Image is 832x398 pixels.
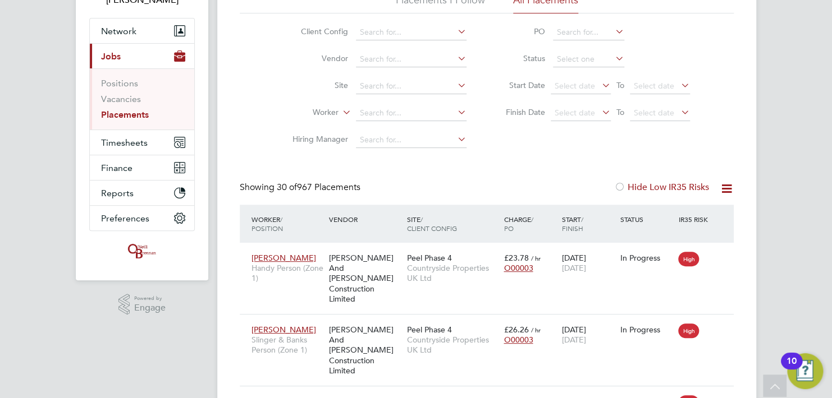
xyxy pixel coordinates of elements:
span: [DATE] [562,335,586,345]
span: Engage [134,303,166,313]
input: Search for... [356,132,467,148]
span: Slinger & Banks Person (Zone 1) [252,335,323,355]
span: Select date [555,81,595,91]
span: O00003 [504,263,533,273]
input: Search for... [553,25,624,40]
span: High [678,252,699,266]
span: / Position [252,215,283,233]
span: To [613,105,628,119]
div: [PERSON_NAME] And [PERSON_NAME] Construction Limited [326,319,404,381]
div: 10 [787,361,797,376]
span: / hr [531,326,540,334]
span: Countryside Properties UK Ltd [406,263,498,283]
label: Vendor [284,53,348,63]
span: High [678,323,699,338]
div: Site [404,209,501,238]
input: Search for... [356,78,467,94]
img: oneillandbrennan-logo-retina.png [126,242,158,260]
input: Search for... [356,25,467,40]
label: Site [284,80,348,90]
div: Vendor [326,209,404,229]
input: Select one [553,52,624,67]
span: / Client Config [406,215,456,233]
span: Jobs [101,51,121,62]
a: Vacancies [101,94,141,104]
span: / hr [531,254,540,262]
label: Finish Date [495,107,545,117]
div: In Progress [620,325,673,335]
div: Status [618,209,676,229]
button: Finance [90,155,194,180]
div: Showing [240,182,363,193]
a: Placements [101,109,149,120]
div: Worker [249,209,326,238]
a: Powered byEngage [118,294,166,315]
div: [DATE] [559,319,618,350]
div: IR35 Risk [675,209,714,229]
span: Countryside Properties UK Ltd [406,335,498,355]
span: Select date [634,81,674,91]
button: Network [90,18,194,43]
span: Peel Phase 4 [406,253,451,263]
label: Status [495,53,545,63]
span: / Finish [562,215,583,233]
button: Open Resource Center, 10 new notifications [787,353,823,389]
div: [DATE] [559,247,618,279]
span: Peel Phase 4 [406,325,451,335]
span: Timesheets [101,137,148,148]
a: [PERSON_NAME]Slinger & Banks Person (Zone 1)[PERSON_NAME] And [PERSON_NAME] Construction LimitedP... [249,318,734,328]
label: Hiring Manager [284,134,348,144]
div: Start [559,209,618,238]
div: Charge [501,209,559,238]
a: Positions [101,78,138,89]
span: [PERSON_NAME] [252,253,316,263]
label: PO [495,26,545,36]
div: In Progress [620,253,673,263]
input: Search for... [356,52,467,67]
span: Select date [634,108,674,118]
span: / PO [504,215,533,233]
span: Network [101,26,136,36]
button: Timesheets [90,130,194,155]
span: Powered by [134,294,166,303]
span: 967 Placements [277,182,360,193]
button: Jobs [90,44,194,68]
label: Worker [274,107,339,118]
input: Search for... [356,105,467,121]
span: O00003 [504,335,533,345]
label: Client Config [284,26,348,36]
span: Handy Person (Zone 1) [252,263,323,283]
span: £23.78 [504,253,528,263]
span: Preferences [101,213,149,224]
span: £26.26 [504,325,528,335]
span: [PERSON_NAME] [252,325,316,335]
a: Go to home page [89,242,195,260]
a: [PERSON_NAME]Handy Person (Zone 1)[PERSON_NAME] And [PERSON_NAME] Construction LimitedPeel Phase ... [249,247,734,256]
label: Hide Low IR35 Risks [614,182,709,193]
span: Reports [101,188,134,198]
span: [DATE] [562,263,586,273]
button: Reports [90,181,194,205]
span: Select date [555,108,595,118]
button: Preferences [90,206,194,230]
div: Jobs [90,68,194,129]
span: To [613,78,628,92]
div: [PERSON_NAME] And [PERSON_NAME] Construction Limited [326,247,404,309]
label: Start Date [495,80,545,90]
span: Finance [101,163,132,173]
span: 30 of [277,182,297,193]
